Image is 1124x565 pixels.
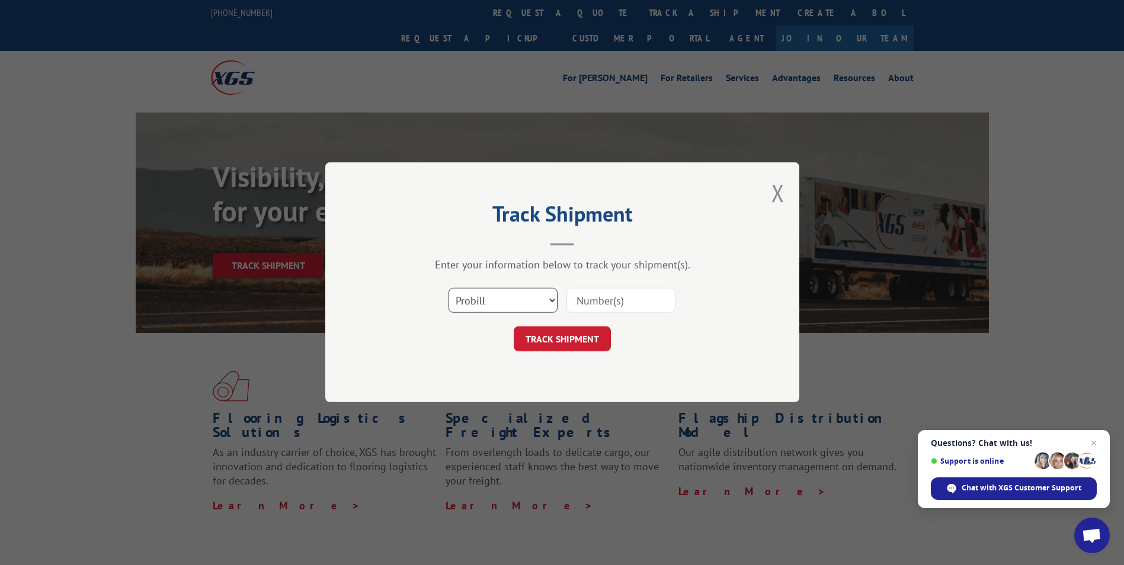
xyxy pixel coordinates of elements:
span: Questions? Chat with us! [931,438,1097,448]
div: Chat with XGS Customer Support [931,477,1097,500]
input: Number(s) [566,288,675,313]
button: TRACK SHIPMENT [514,327,611,352]
span: Close chat [1087,436,1101,450]
h2: Track Shipment [385,206,740,228]
div: Open chat [1074,518,1110,553]
span: Chat with XGS Customer Support [962,483,1081,493]
div: Enter your information below to track your shipment(s). [385,258,740,272]
button: Close modal [771,177,784,208]
span: Support is online [931,457,1030,466]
